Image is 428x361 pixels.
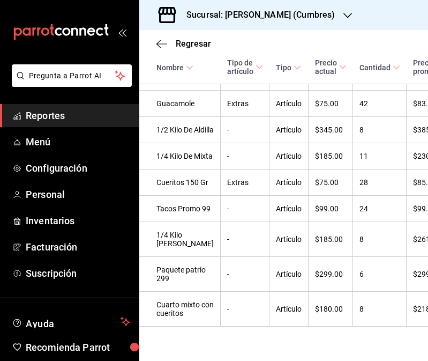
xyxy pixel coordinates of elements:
[26,108,130,123] span: Reportes
[26,266,130,281] span: Suscripción
[309,91,353,117] td: $75.00
[269,257,309,292] td: Artículo
[309,292,353,327] td: $180.00
[139,257,221,292] td: Paquete patrio 299
[29,70,115,82] span: Pregunta a Parrot AI
[353,91,407,117] td: 42
[221,292,269,327] td: -
[276,63,301,72] span: Tipo
[221,170,269,196] td: Extras
[359,63,400,72] span: Cantidad
[353,257,407,292] td: 6
[118,28,126,36] button: open_drawer_menu
[139,117,221,143] td: 1/2 Kilo De Aldilla
[26,135,130,149] span: Menú
[221,196,269,222] td: -
[269,91,309,117] td: Artículo
[309,170,353,196] td: $75.00
[178,9,335,21] h3: Sucursal: [PERSON_NAME] (Cumbres)
[156,63,193,72] span: Nombre
[139,196,221,222] td: Tacos Promo 99
[139,91,221,117] td: Guacamole
[221,91,269,117] td: Extras
[309,222,353,257] td: $185.00
[26,161,130,175] span: Configuración
[221,222,269,257] td: -
[353,143,407,170] td: 11
[26,240,130,254] span: Facturación
[359,63,391,72] div: Cantidad
[353,292,407,327] td: 8
[139,143,221,170] td: 1/4 Kilo De Mixta
[269,143,309,170] td: Artículo
[309,117,353,143] td: $345.00
[26,315,116,328] span: Ayuda
[26,340,130,355] span: Recomienda Parrot
[227,58,263,76] span: Tipo de artículo
[221,257,269,292] td: -
[269,117,309,143] td: Artículo
[269,196,309,222] td: Artículo
[139,222,221,257] td: 1/4 Kilo [PERSON_NAME]
[269,170,309,196] td: Artículo
[26,187,130,202] span: Personal
[227,58,253,76] div: Tipo de artículo
[156,39,211,49] button: Regresar
[309,143,353,170] td: $185.00
[221,143,269,170] td: -
[309,196,353,222] td: $99.00
[269,292,309,327] td: Artículo
[276,63,291,72] div: Tipo
[139,170,221,196] td: Cueritos 150 Gr
[221,117,269,143] td: -
[315,58,337,76] div: Precio actual
[12,64,132,87] button: Pregunta a Parrot AI
[315,58,347,76] span: Precio actual
[353,117,407,143] td: 8
[353,222,407,257] td: 8
[353,170,407,196] td: 28
[309,257,353,292] td: $299.00
[353,196,407,222] td: 24
[269,222,309,257] td: Artículo
[176,39,211,49] span: Regresar
[139,292,221,327] td: Cuarto mixto con cueritos
[156,63,184,72] div: Nombre
[7,78,132,89] a: Pregunta a Parrot AI
[26,213,130,228] span: Inventarios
